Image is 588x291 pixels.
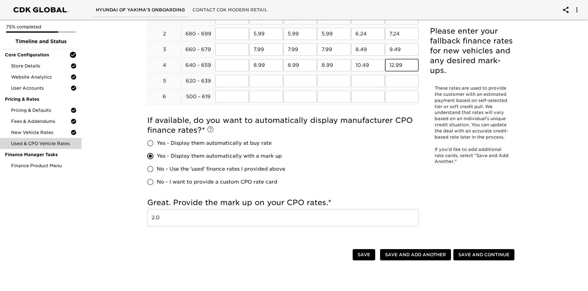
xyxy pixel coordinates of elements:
span: Save and Continue [458,251,509,259]
span: User Accounts [11,85,71,91]
p: 500 - 619 [181,93,215,100]
span: Contact CDK Modern Retail [193,6,267,14]
span: If you’d like to add additional rate cards, select “Save and Add Another." [435,147,510,164]
h5: If available, do you want to automatically display manufacturer CPO finance rates? [147,115,419,135]
p: 640 - 659 [181,62,215,69]
span: Store Details [11,63,71,69]
p: 5 [148,77,181,85]
span: No - Use the 'used' finance rates I provided above [157,165,285,173]
p: 4 [148,62,181,69]
button: account of current user [570,2,584,17]
p: 6 [148,93,181,100]
p: 660 - 679 [181,46,215,53]
span: Timeline and Status [5,38,77,45]
span: Fees & Addendums [11,118,71,124]
span: These rates are used to provide the customer with an estimated payment based on self-selected tie... [435,86,509,139]
p: 3 [148,46,181,53]
span: Used & CPO Vehicle Rates [11,140,77,147]
span: Save and Add Another [385,251,446,259]
p: 75% completed [6,24,75,30]
p: 620 - 639 [181,77,215,85]
span: Hyundai of Yakima's Onboarding [96,6,185,14]
span: Website Analytics [11,74,71,80]
button: Save [353,249,375,261]
span: Finance Product Menu [11,163,77,169]
button: Save and Add Another [380,249,451,261]
span: Yes - Display them automatically at buy rate [157,139,272,147]
span: Yes - Display them automatically with a mark up [157,152,282,160]
span: Save [358,251,370,259]
span: No - I want to provide a custom CPO rate card [157,178,277,186]
span: Core Configuration [5,52,69,58]
button: account of current user [558,2,573,17]
button: Save and Continue [453,249,514,261]
span: Pricing & Rates [5,96,77,102]
span: New Vehicle Rates [11,129,71,135]
h5: Please enter your fallback finance rates for new vehicles and any desired mark-ups. [430,26,513,75]
p: 680 - 699 [181,30,215,38]
span: Pricing & Defaults [11,107,71,113]
span: Finance Manager Tasks [5,152,77,158]
h5: Great. Provide the mark up on your CPO rates. [147,198,419,208]
p: 2 [148,30,181,38]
